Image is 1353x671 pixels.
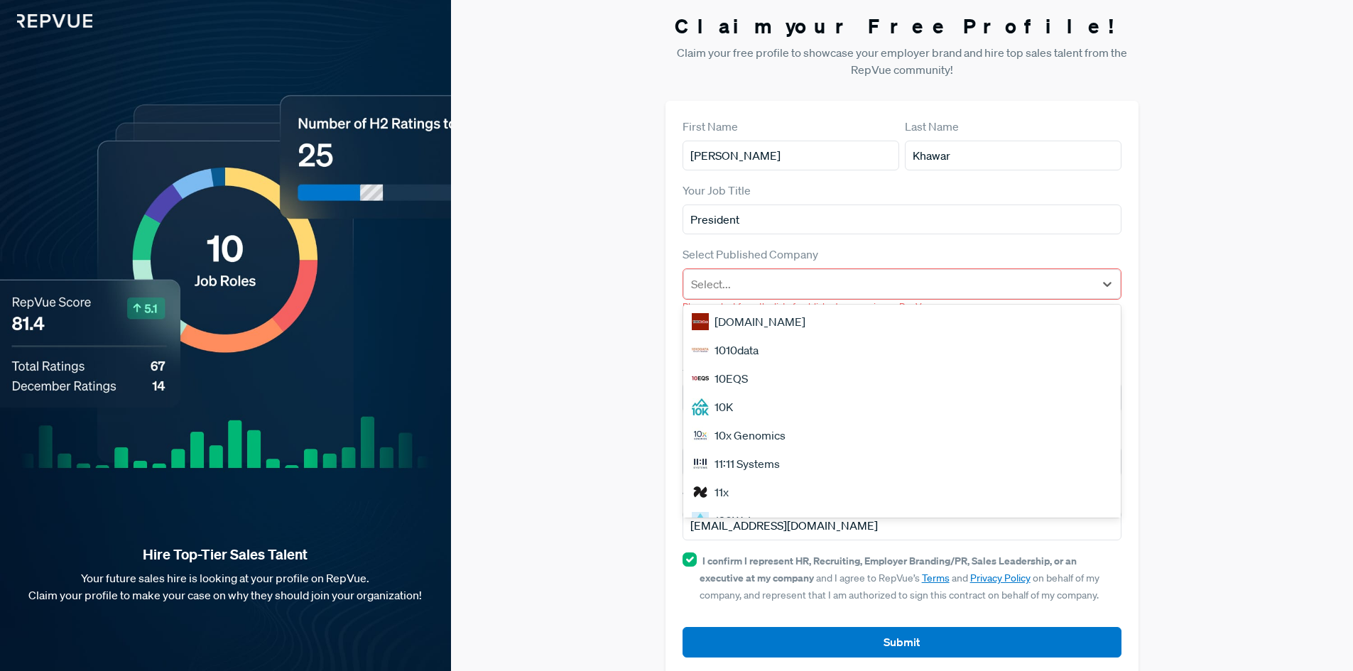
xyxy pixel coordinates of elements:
p: Only published company profiles can claim a free account at this time. Please if you are interest... [683,324,1122,354]
a: Privacy Policy [970,572,1031,584]
img: 11x [692,484,709,501]
p: Your future sales hire is looking at your profile on RepVue. Claim your profile to make your case... [23,569,428,604]
h3: Claim your Free Profile! [665,14,1139,38]
div: 11x [683,478,1121,506]
label: Your Job Title [683,182,751,199]
img: 11:11 Systems [692,455,709,472]
label: Work Email [683,488,740,505]
img: 10EQS [692,370,709,387]
label: How will I primarily use RepVue? [683,424,846,441]
label: First Name [683,118,738,135]
p: Claim your free profile to showcase your employer brand and hire top sales talent from the RepVue... [665,44,1139,78]
input: First Name [683,141,899,170]
div: [DOMAIN_NAME] [683,307,1121,336]
strong: Hire Top-Tier Sales Talent [23,545,428,564]
div: 1010data [683,336,1121,364]
a: Terms [922,572,950,584]
div: 10x Genomics [683,421,1121,449]
div: 10K [683,393,1121,421]
button: Submit [683,627,1122,658]
img: 1000Bulbs.com [692,313,709,330]
img: 10x Genomics [692,427,709,444]
span: and I agree to RepVue’s and on behalf of my company, and represent that I am authorized to sign t... [700,555,1099,601]
div: 10EQS [683,364,1121,393]
img: 1010data [692,342,709,359]
div: 120Water [683,506,1121,535]
p: Please select from the list of published companies on RepVue [683,300,1122,313]
label: # Of Open Sales Jobs [683,360,790,377]
input: Last Name [905,141,1121,170]
div: 11:11 Systems [683,449,1121,478]
input: Title [683,204,1122,234]
label: Last Name [905,118,959,135]
strong: I confirm I represent HR, Recruiting, Employer Branding/PR, Sales Leadership, or an executive at ... [700,554,1077,584]
img: 10K [692,398,709,415]
input: Email [683,511,1122,540]
label: Select Published Company [683,246,818,263]
img: 120Water [692,512,709,529]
